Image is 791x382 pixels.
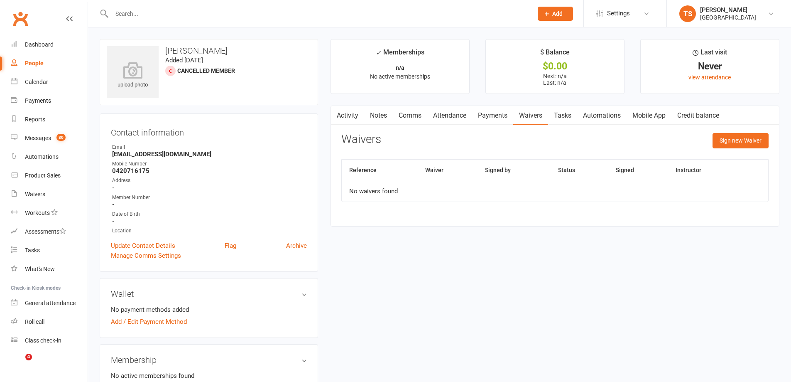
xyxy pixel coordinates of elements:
[25,153,59,160] div: Automations
[11,204,88,222] a: Workouts
[700,14,756,21] div: [GEOGRAPHIC_DATA]
[11,260,88,278] a: What's New
[109,8,527,20] input: Search...
[548,106,577,125] a: Tasks
[713,133,769,148] button: Sign new Waiver
[8,354,28,374] iframe: Intercom live chat
[111,355,307,365] h3: Membership
[540,47,570,62] div: $ Balance
[418,160,478,181] th: Waiver
[165,57,203,64] time: Added [DATE]
[364,106,393,125] a: Notes
[25,116,45,123] div: Reports
[112,210,307,218] div: Date of Birth
[11,166,88,185] a: Product Sales
[112,201,307,208] strong: -
[25,135,51,141] div: Messages
[112,160,307,168] div: Mobile Number
[693,47,727,62] div: Last visit
[25,172,61,179] div: Product Sales
[25,247,40,254] div: Tasks
[25,228,66,235] div: Assessments
[11,222,88,241] a: Assessments
[11,331,88,350] a: Class kiosk mode
[107,62,159,89] div: upload photo
[112,167,307,175] strong: 0420716175
[107,46,311,55] h3: [PERSON_NAME]
[376,49,381,57] i: ✓
[668,160,741,181] th: Instructor
[25,266,55,272] div: What's New
[25,97,51,104] div: Payments
[112,194,307,202] div: Member Number
[11,54,88,73] a: People
[11,241,88,260] a: Tasks
[11,185,88,204] a: Waivers
[112,150,307,158] strong: [EMAIL_ADDRESS][DOMAIN_NAME]
[513,106,548,125] a: Waivers
[688,74,731,81] a: view attendance
[11,91,88,110] a: Payments
[11,110,88,129] a: Reports
[25,41,54,48] div: Dashboard
[56,134,66,141] span: 80
[25,191,45,197] div: Waivers
[627,106,671,125] a: Mobile App
[112,184,307,192] strong: -
[111,289,307,298] h3: Wallet
[25,300,76,306] div: General attendance
[112,143,307,151] div: Email
[25,209,50,216] div: Workouts
[342,181,768,202] td: No waivers found
[112,177,307,185] div: Address
[472,106,513,125] a: Payments
[577,106,627,125] a: Automations
[552,10,563,17] span: Add
[493,73,617,86] p: Next: n/a Last: n/a
[538,7,573,21] button: Add
[225,241,236,251] a: Flag
[671,106,725,125] a: Credit balance
[11,35,88,54] a: Dashboard
[111,371,307,381] p: No active memberships found
[10,8,31,29] a: Clubworx
[11,294,88,313] a: General attendance kiosk mode
[112,227,307,235] div: Location
[11,313,88,331] a: Roll call
[342,160,418,181] th: Reference
[370,73,430,80] span: No active memberships
[331,106,364,125] a: Activity
[478,160,551,181] th: Signed by
[679,5,696,22] div: TS
[607,4,630,23] span: Settings
[111,317,187,327] a: Add / Edit Payment Method
[111,241,175,251] a: Update Contact Details
[111,125,307,137] h3: Contact information
[25,79,48,85] div: Calendar
[11,73,88,91] a: Calendar
[111,305,307,315] li: No payment methods added
[11,129,88,148] a: Messages 80
[396,64,404,71] strong: n/a
[112,217,307,225] strong: -
[25,318,44,325] div: Roll call
[648,62,771,71] div: Never
[493,62,617,71] div: $0.00
[376,47,424,62] div: Memberships
[25,60,44,67] div: People
[700,6,756,14] div: [PERSON_NAME]
[11,148,88,166] a: Automations
[286,241,307,251] a: Archive
[551,160,608,181] th: Status
[608,160,668,181] th: Signed
[111,251,181,261] a: Manage Comms Settings
[341,133,381,146] h3: Waivers
[393,106,427,125] a: Comms
[25,337,61,344] div: Class check-in
[25,354,32,360] span: 4
[427,106,472,125] a: Attendance
[177,67,235,74] span: Cancelled member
